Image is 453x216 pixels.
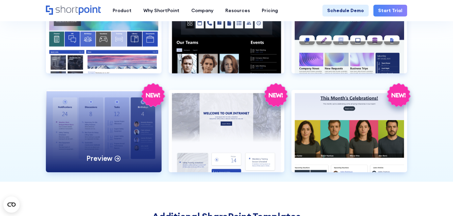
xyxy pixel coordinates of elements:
a: Schedule Demo [322,5,369,16]
iframe: Chat Widget [419,184,453,216]
a: Why ShortPoint [137,5,185,16]
a: Product [107,5,137,16]
div: Why ShortPoint [143,7,179,14]
div: Pricing [262,7,278,14]
div: Resources [225,7,250,14]
a: HR 8 [169,90,284,182]
a: Company [185,5,219,16]
a: Start Trial [373,5,407,16]
a: Resources [219,5,256,16]
button: Open CMP widget [3,196,20,213]
a: HR 7Preview [46,90,162,182]
a: Pricing [256,5,284,16]
a: Home [46,5,101,15]
a: HR 9 [291,90,407,182]
div: Company [191,7,214,14]
div: Product [113,7,132,14]
p: Preview [86,154,113,163]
